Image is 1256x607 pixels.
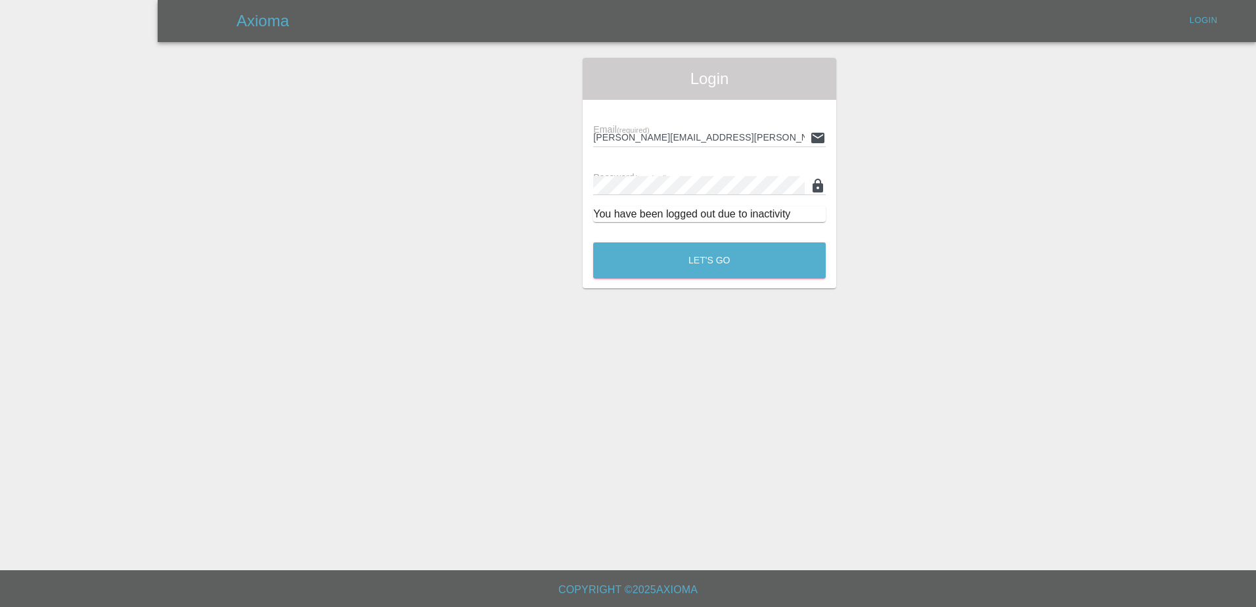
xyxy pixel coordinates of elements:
button: Let's Go [593,242,826,279]
span: Email [593,124,649,135]
span: Login [593,68,826,89]
small: (required) [617,126,650,134]
div: You have been logged out due to inactivity [593,206,826,222]
h5: Axioma [236,11,289,32]
span: Password [593,172,667,183]
a: Login [1182,11,1224,31]
small: (required) [635,174,667,182]
h6: Copyright © 2025 Axioma [11,581,1245,599]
